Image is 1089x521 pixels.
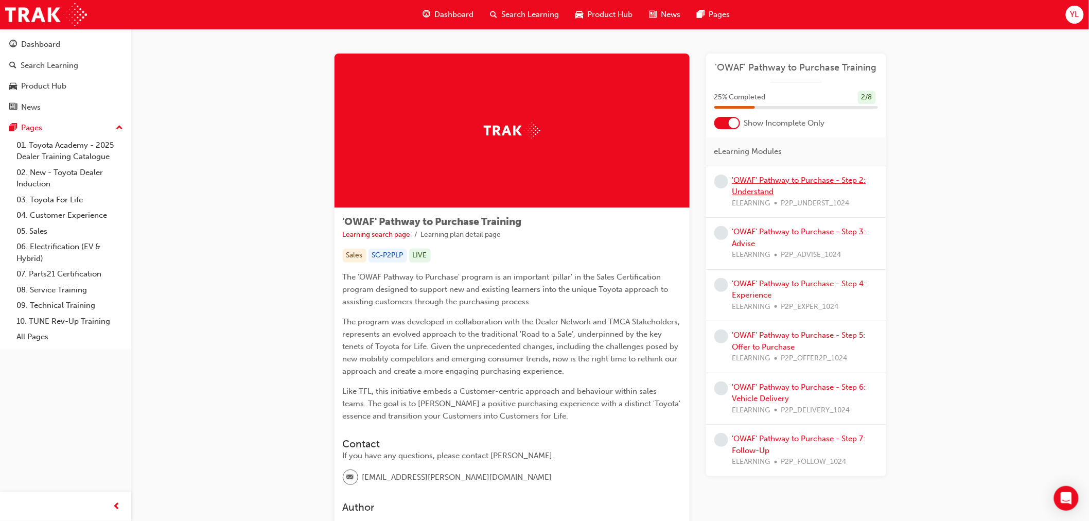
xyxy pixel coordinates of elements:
[781,249,841,261] span: P2P_ADVISE_1024
[21,101,41,113] div: News
[714,433,728,447] span: learningRecordVerb_NONE-icon
[343,249,366,263] div: Sales
[781,353,848,364] span: P2P_OFFER2P_1024
[482,4,568,25] a: search-iconSearch Learning
[116,121,123,135] span: up-icon
[732,331,866,352] a: 'OWAF' Pathway to Purchase - Step 5: Offer to Purchase
[781,405,850,416] span: P2P_DELIVERY_1024
[362,472,552,483] span: [EMAIL_ADDRESS][PERSON_NAME][DOMAIN_NAME]
[21,60,78,72] div: Search Learning
[343,501,681,513] h3: Author
[21,39,60,50] div: Dashboard
[9,61,16,71] span: search-icon
[415,4,482,25] a: guage-iconDashboard
[5,3,87,26] img: Trak
[12,239,127,266] a: 06. Electrification (EV & Hybrid)
[732,434,866,455] a: 'OWAF' Pathway to Purchase - Step 7: Follow-Up
[113,500,121,513] span: prev-icon
[484,123,540,138] img: Trak
[490,8,498,21] span: search-icon
[714,226,728,240] span: learningRecordVerb_NONE-icon
[343,230,411,239] a: Learning search page
[714,381,728,395] span: learningRecordVerb_NONE-icon
[781,301,839,313] span: P2P_EXPER_1024
[9,103,17,112] span: news-icon
[732,249,770,261] span: ELEARNING
[9,40,17,49] span: guage-icon
[4,33,127,118] button: DashboardSearch LearningProduct HubNews
[714,329,728,343] span: learningRecordVerb_NONE-icon
[641,4,689,25] a: news-iconNews
[1066,6,1084,24] button: YL
[689,4,739,25] a: pages-iconPages
[744,117,825,129] span: Show Incomplete Only
[409,249,431,263] div: LIVE
[732,198,770,210] span: ELEARNING
[343,216,522,228] span: 'OWAF' Pathway to Purchase Training
[714,146,782,158] span: eLearning Modules
[343,272,671,306] span: The 'OWAF Pathway to Purchase' program is an important 'pillar' in the Sales Certification progra...
[12,314,127,329] a: 10. TUNE Rev-Up Training
[12,298,127,314] a: 09. Technical Training
[421,229,501,241] li: Learning plan detail page
[12,266,127,282] a: 07. Parts21 Certification
[4,118,127,137] button: Pages
[732,279,866,300] a: 'OWAF' Pathway to Purchase - Step 4: Experience
[343,387,683,421] span: Like TFL, this initiative embeds a Customer-centric approach and behaviour within sales teams. Th...
[588,9,633,21] span: Product Hub
[576,8,584,21] span: car-icon
[781,198,850,210] span: P2P_UNDERST_1024
[732,176,866,197] a: 'OWAF' Pathway to Purchase - Step 2: Understand
[1054,486,1079,511] div: Open Intercom Messenger
[661,9,681,21] span: News
[9,124,17,133] span: pages-icon
[12,282,127,298] a: 08. Service Training
[12,207,127,223] a: 04. Customer Experience
[4,77,127,96] a: Product Hub
[714,278,728,292] span: learningRecordVerb_NONE-icon
[423,8,431,21] span: guage-icon
[568,4,641,25] a: car-iconProduct Hub
[9,82,17,91] span: car-icon
[12,192,127,208] a: 03. Toyota For Life
[732,353,770,364] span: ELEARNING
[502,9,559,21] span: Search Learning
[4,98,127,117] a: News
[714,175,728,188] span: learningRecordVerb_NONE-icon
[343,317,682,376] span: The program was developed in collaboration with the Dealer Network and TMCA Stakeholders, represe...
[732,227,866,248] a: 'OWAF' Pathway to Purchase - Step 3: Advise
[1070,9,1079,21] span: YL
[12,329,127,345] a: All Pages
[732,301,770,313] span: ELEARNING
[368,249,407,263] div: SC-P2PLP
[714,92,766,103] span: 25 % Completed
[4,56,127,75] a: Search Learning
[347,471,354,484] span: email-icon
[4,35,127,54] a: Dashboard
[21,122,42,134] div: Pages
[714,62,878,74] a: 'OWAF' Pathway to Purchase Training
[858,91,876,105] div: 2 / 8
[12,223,127,239] a: 05. Sales
[697,8,705,21] span: pages-icon
[732,383,866,404] a: 'OWAF' Pathway to Purchase - Step 6: Vehicle Delivery
[732,456,770,468] span: ELEARNING
[435,9,474,21] span: Dashboard
[12,165,127,192] a: 02. New - Toyota Dealer Induction
[781,456,847,468] span: P2P_FOLLOW_1024
[709,9,730,21] span: Pages
[343,450,681,462] div: If you have any questions, please contact [PERSON_NAME].
[12,137,127,165] a: 01. Toyota Academy - 2025 Dealer Training Catalogue
[649,8,657,21] span: news-icon
[21,80,66,92] div: Product Hub
[343,438,681,450] h3: Contact
[732,405,770,416] span: ELEARNING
